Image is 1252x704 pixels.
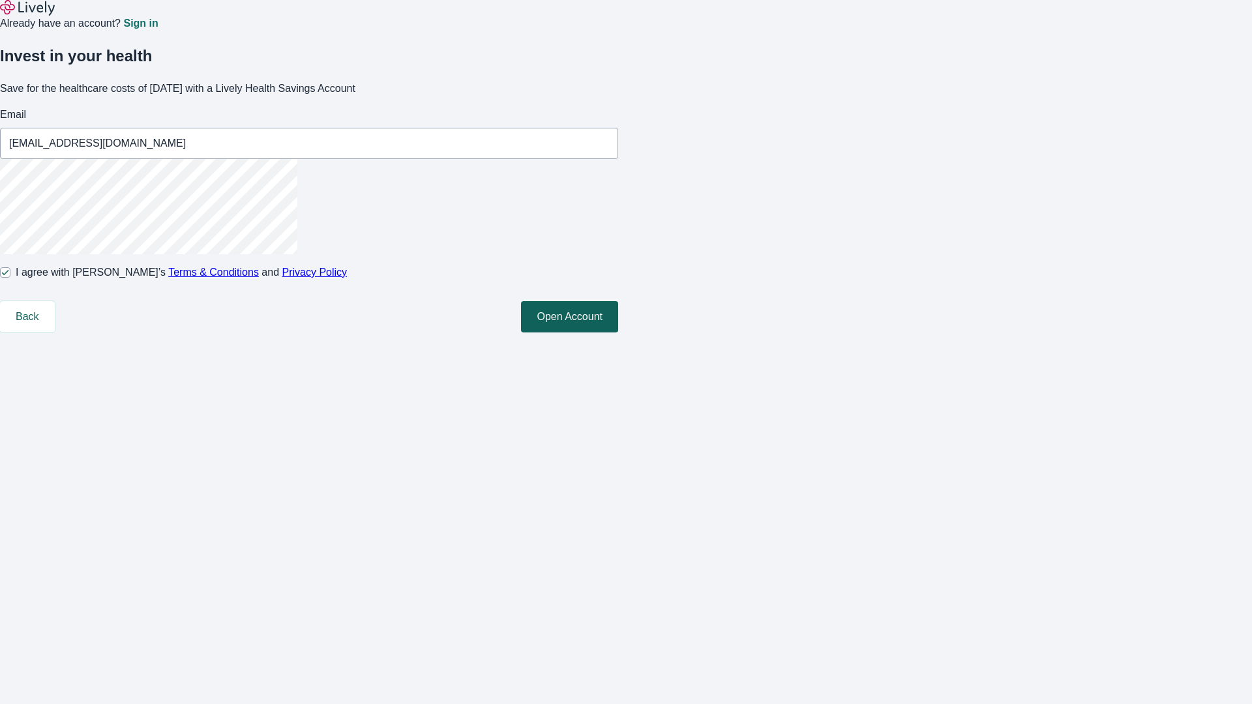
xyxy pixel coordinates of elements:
[16,265,347,280] span: I agree with [PERSON_NAME]’s and
[521,301,618,332] button: Open Account
[123,18,158,29] a: Sign in
[168,267,259,278] a: Terms & Conditions
[282,267,348,278] a: Privacy Policy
